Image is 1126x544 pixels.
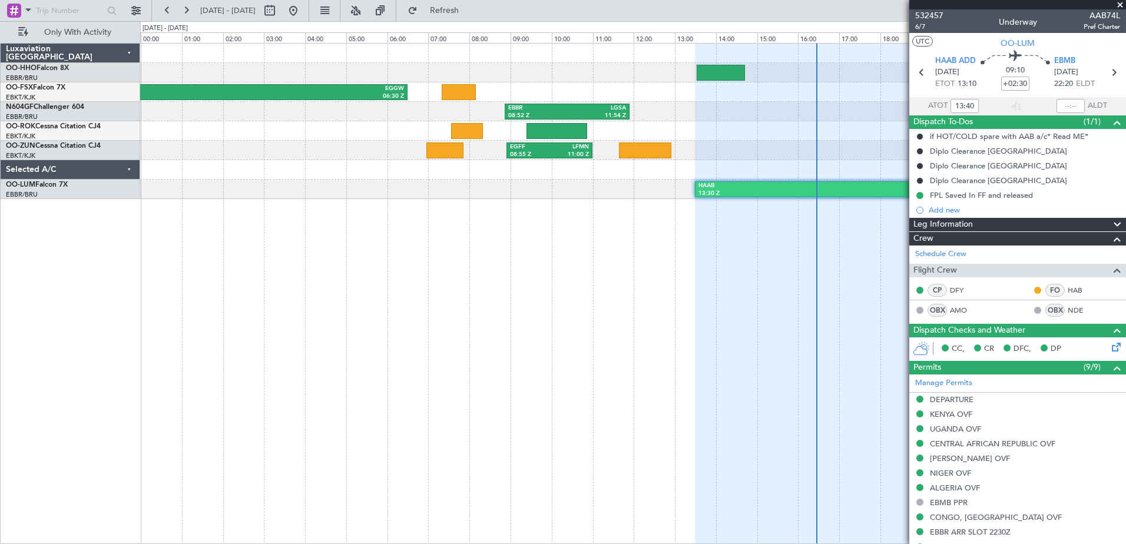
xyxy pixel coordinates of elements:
div: 18:00 [880,32,922,43]
div: 00:00 [141,32,182,43]
a: Schedule Crew [915,248,966,260]
div: Diplo Clearance [GEOGRAPHIC_DATA] [930,175,1067,185]
div: 16:00 [798,32,839,43]
span: ELDT [1076,78,1095,90]
div: 11:00 Z [549,151,589,159]
input: --:-- [1057,99,1085,113]
div: 08:52 Z [508,112,567,120]
input: --:-- [951,99,979,113]
span: 6/7 [915,22,943,32]
div: EBMB [890,182,1082,190]
div: 07:00 [428,32,469,43]
div: 03:00 [264,32,305,43]
span: OO-FSX [6,84,33,91]
div: [DATE] - [DATE] [143,24,188,34]
span: OO-LUM [6,181,35,188]
div: Underway [999,16,1037,28]
div: 11:54 Z [567,112,626,120]
div: 09:00 [511,32,552,43]
div: Diplo Clearance [GEOGRAPHIC_DATA] [930,161,1067,171]
span: Crew [913,232,933,246]
div: 13:00 [675,32,716,43]
div: Diplo Clearance [GEOGRAPHIC_DATA] [930,146,1067,156]
span: Only With Activity [31,28,124,37]
a: OO-LUMFalcon 7X [6,181,68,188]
a: DFY [950,285,976,296]
div: 11:00 [593,32,634,43]
button: UTC [912,36,933,47]
span: DFC, [1014,343,1031,355]
div: 06:00 [388,32,429,43]
span: OO-ROK [6,123,35,130]
div: 06:30 Z [247,92,405,101]
span: Pref Charter [1084,22,1120,32]
span: ATOT [928,100,948,112]
div: CP [928,284,947,297]
div: DEPARTURE [930,394,973,404]
a: OO-FSXFalcon 7X [6,84,65,91]
span: Dispatch Checks and Weather [913,324,1025,337]
span: CC, [952,343,965,355]
div: [PERSON_NAME] OVF [930,453,1010,463]
a: N604GFChallenger 604 [6,104,84,111]
button: Only With Activity [13,23,128,42]
a: EBBR/BRU [6,112,38,121]
div: FO [1045,284,1065,297]
div: LFMN [549,143,589,151]
div: EBMB PPR [930,497,968,507]
div: 04:00 [305,32,346,43]
div: 08:00 [469,32,511,43]
div: 23:00 Z [890,190,1082,198]
span: ALDT [1088,100,1107,112]
div: ALGERIA OVF [930,483,980,493]
span: ETOT [935,78,955,90]
div: EBBR [508,104,567,112]
div: 15:00 [757,32,799,43]
div: 12:00 [634,32,675,43]
div: EGGW [247,85,405,93]
div: 22:40 Z [89,92,247,101]
div: UGANDA OVF [930,424,981,434]
button: Refresh [402,1,473,20]
span: Refresh [420,6,469,15]
a: EBBR/BRU [6,190,38,199]
a: EBKT/KJK [6,93,35,102]
div: OBX [928,304,947,317]
div: 10:00 [552,32,593,43]
span: CR [984,343,994,355]
span: Flight Crew [913,264,957,277]
div: LGSA [567,104,626,112]
span: AAB74L [1084,9,1120,22]
div: if HOT/COLD spare with AAB a/c* Read ME* [930,131,1088,141]
div: FCOD [89,85,247,93]
input: Trip Number [36,2,104,19]
div: KENYA OVF [930,409,972,419]
div: EGFF [510,143,549,151]
div: Add new [929,205,1120,215]
a: Manage Permits [915,377,972,389]
span: Leg Information [913,218,973,231]
span: [DATE] [1054,67,1078,78]
a: OO-HHOFalcon 8X [6,65,69,72]
span: N604GF [6,104,34,111]
span: [DATE] - [DATE] [200,5,256,16]
span: 22:20 [1054,78,1073,90]
div: OBX [1045,304,1065,317]
a: AMO [950,305,976,316]
div: HAAB [698,182,890,190]
span: Permits [913,361,941,374]
div: 08:55 Z [510,151,549,159]
div: CENTRAL AFRICAN REPUBLIC OVF [930,439,1055,449]
div: 01:00 [182,32,223,43]
div: NIGER OVF [930,468,971,478]
span: (1/1) [1084,115,1101,128]
a: EBBR/BRU [6,74,38,82]
span: OO-ZUN [6,142,35,150]
div: 05:00 [346,32,388,43]
span: DP [1051,343,1061,355]
span: 532457 [915,9,943,22]
a: OO-ZUNCessna Citation CJ4 [6,142,101,150]
div: CONGO, [GEOGRAPHIC_DATA] OVF [930,512,1062,522]
span: 09:10 [1006,65,1025,77]
a: HAB [1068,285,1094,296]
